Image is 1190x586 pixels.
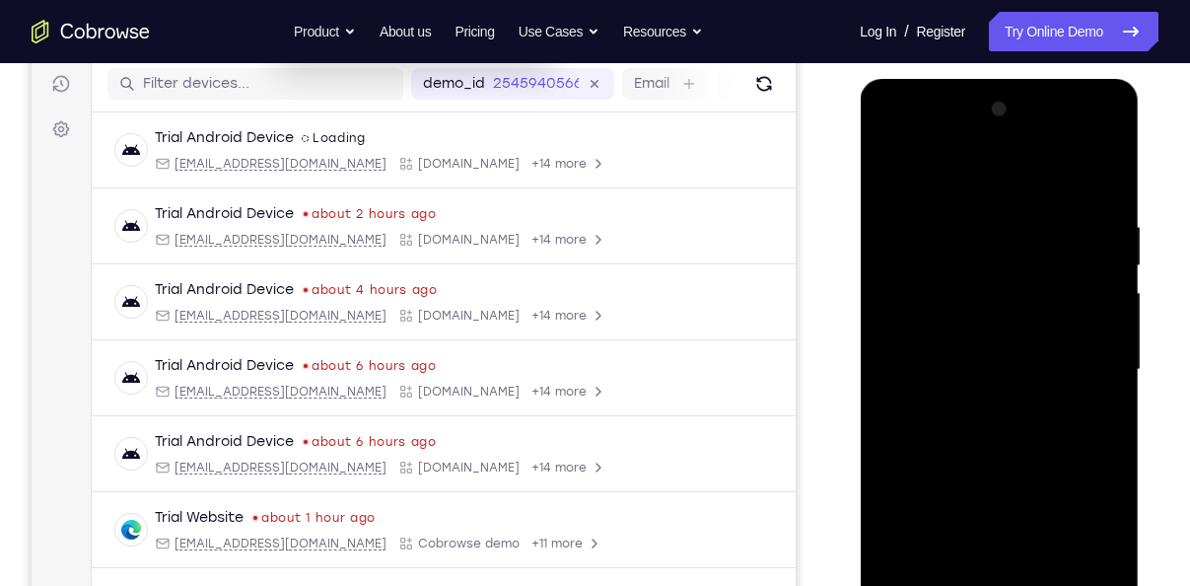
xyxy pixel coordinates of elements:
[367,147,488,163] div: App
[272,203,276,207] div: Last seen
[697,65,747,85] label: User ID
[123,527,355,543] div: Email
[280,273,406,289] time: Fri Aug 22 2025 10:14:44 GMT+0300 (Eastern European Summer Time)
[143,375,355,391] span: android@example.com
[623,12,703,51] button: Resources
[60,331,764,407] div: Open device details
[60,483,764,559] div: Open device details
[280,425,405,441] time: Fri Aug 22 2025 08:24:32 GMT+0300 (Eastern European Summer Time)
[904,20,908,43] span: /
[380,12,431,51] a: About us
[519,12,599,51] button: Use Cases
[123,119,262,139] div: Trial Android Device
[76,12,183,43] h1: Connect
[367,527,488,543] div: App
[500,223,555,239] span: +14 more
[367,299,488,315] div: App
[143,299,355,315] span: android@example.com
[123,223,355,239] div: Email
[500,147,555,163] span: +14 more
[272,279,276,283] div: Last seen
[281,24,410,37] span: jwtsso_invalid_token
[989,12,1158,51] a: Try Online Demo
[280,197,405,213] time: Fri Aug 22 2025 12:37:00 GMT+0300 (Eastern European Summer Time)
[386,451,488,467] span: Cobrowse.io
[143,527,355,543] span: web@example.com
[281,23,483,38] div: jwt expired
[602,65,638,85] label: Email
[367,451,488,467] div: App
[60,256,764,331] div: Open device details
[123,499,212,519] div: Trial Website
[143,223,355,239] span: android@example.com
[367,375,488,391] div: App
[294,12,356,51] button: Product
[500,375,555,391] span: +14 more
[455,12,494,51] a: Pricing
[123,195,262,215] div: Trial Android Device
[123,451,355,467] div: Email
[386,223,488,239] span: Cobrowse.io
[500,527,551,543] span: +11 more
[123,347,262,367] div: Trial Android Device
[860,12,896,51] a: Log In
[111,65,360,85] input: Filter devices...
[500,299,555,315] span: +14 more
[391,65,454,85] label: demo_id
[123,375,355,391] div: Email
[272,431,276,435] div: Last seen
[386,375,488,391] span: Cobrowse.io
[123,299,355,315] div: Email
[386,147,488,163] span: Cobrowse.io
[143,451,355,467] span: android@example.com
[386,527,488,543] span: Cobrowse demo
[143,147,355,163] span: android@example.com
[500,451,555,467] span: +14 more
[32,20,150,43] a: Go to the home page
[123,423,262,443] div: Trial Android Device
[222,507,226,511] div: Last seen
[60,104,764,180] div: Open device details
[717,59,748,91] button: Refresh
[367,223,488,239] div: App
[123,271,262,291] div: Trial Android Device
[270,121,334,137] div: Loading
[917,12,965,51] a: Register
[123,147,355,163] div: Email
[60,407,764,483] div: Open device details
[386,299,488,315] span: Cobrowse.io
[230,501,344,517] time: Fri Aug 22 2025 12:50:02 GMT+0300 (Eastern European Summer Time)
[272,355,276,359] div: Last seen
[280,349,405,365] time: Fri Aug 22 2025 08:29:37 GMT+0300 (Eastern European Summer Time)
[60,180,764,256] div: Open device details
